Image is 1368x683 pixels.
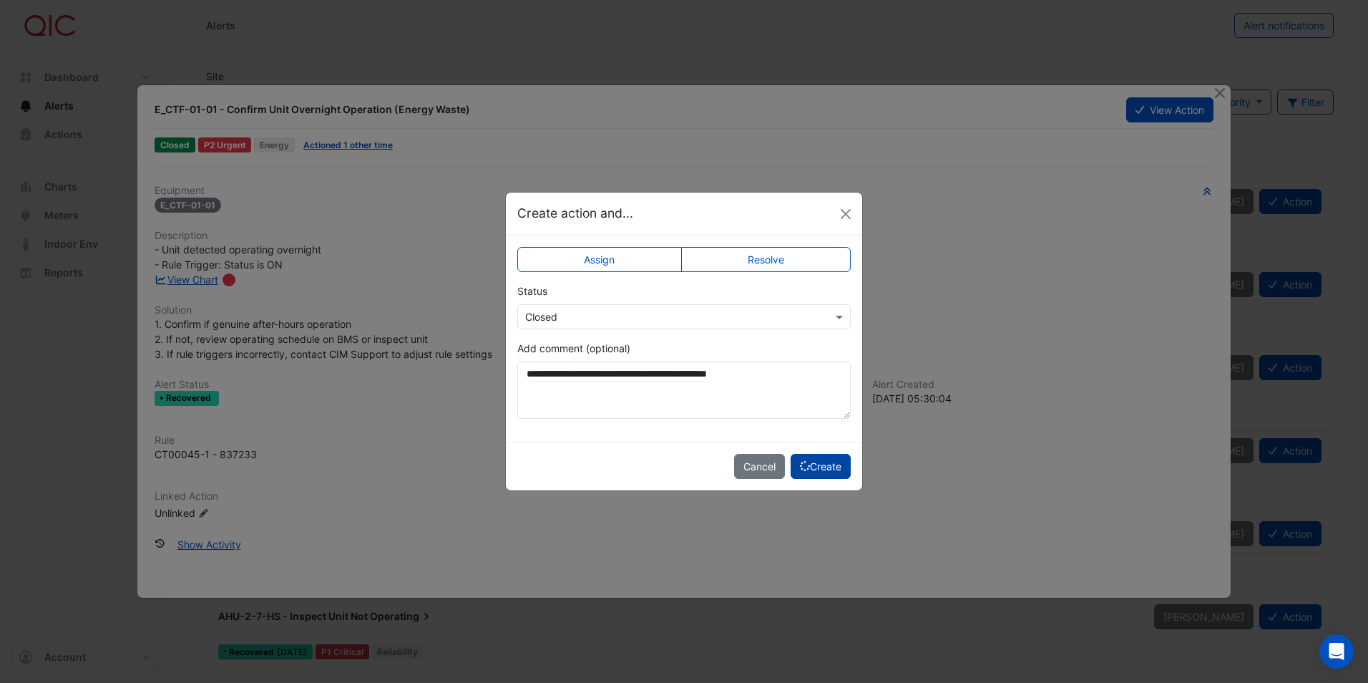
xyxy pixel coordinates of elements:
button: Create [791,454,851,479]
button: Cancel [734,454,785,479]
div: Open Intercom Messenger [1319,634,1354,669]
label: Assign [517,247,682,272]
button: Close [835,203,856,225]
h5: Create action and... [517,204,633,223]
label: Add comment (optional) [517,341,630,356]
label: Resolve [681,247,851,272]
label: Status [517,284,547,299]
